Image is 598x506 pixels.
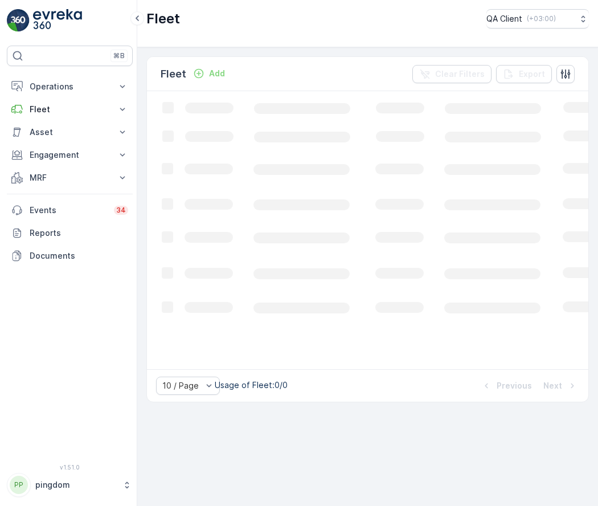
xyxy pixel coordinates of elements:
[7,9,30,32] img: logo
[480,379,533,393] button: Previous
[161,66,186,82] p: Fleet
[209,68,225,79] p: Add
[189,67,230,80] button: Add
[33,9,82,32] img: logo_light-DOdMpM7g.png
[7,199,133,222] a: Events34
[435,68,485,80] p: Clear Filters
[542,379,579,393] button: Next
[10,476,28,494] div: PP
[486,9,589,28] button: QA Client(+03:00)
[7,166,133,189] button: MRF
[35,479,117,491] p: pingdom
[146,10,180,28] p: Fleet
[215,379,288,391] p: Usage of Fleet : 0/0
[7,121,133,144] button: Asset
[7,75,133,98] button: Operations
[527,14,556,23] p: ( +03:00 )
[412,65,491,83] button: Clear Filters
[30,81,110,92] p: Operations
[7,244,133,267] a: Documents
[7,464,133,471] span: v 1.51.0
[496,65,552,83] button: Export
[30,104,110,115] p: Fleet
[543,380,562,391] p: Next
[30,149,110,161] p: Engagement
[30,205,107,216] p: Events
[30,227,128,239] p: Reports
[7,222,133,244] a: Reports
[519,68,545,80] p: Export
[486,13,522,25] p: QA Client
[497,380,532,391] p: Previous
[7,98,133,121] button: Fleet
[30,172,110,183] p: MRF
[7,473,133,497] button: PPpingdom
[113,51,125,60] p: ⌘B
[116,206,126,215] p: 34
[30,126,110,138] p: Asset
[30,250,128,262] p: Documents
[7,144,133,166] button: Engagement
